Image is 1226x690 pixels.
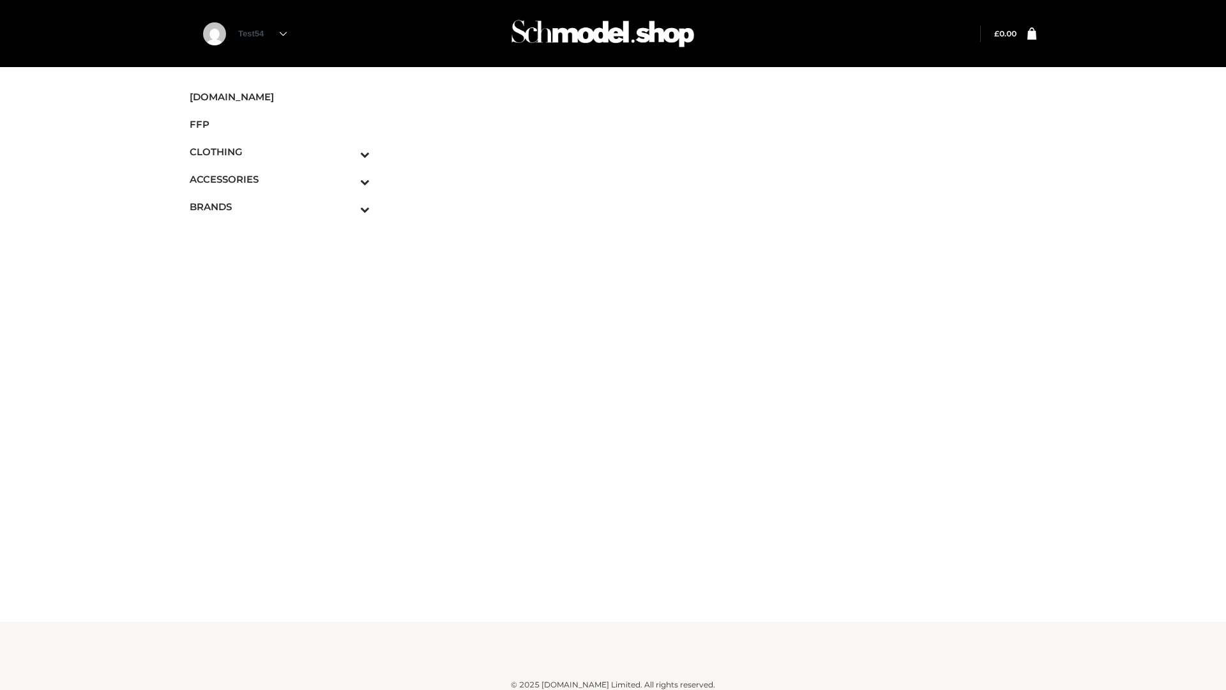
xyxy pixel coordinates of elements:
span: ACCESSORIES [190,172,370,187]
button: Toggle Submenu [325,165,370,193]
img: Schmodel Admin 964 [507,8,699,59]
a: £0.00 [994,29,1017,38]
span: FFP [190,117,370,132]
a: BRANDSToggle Submenu [190,193,370,220]
button: Toggle Submenu [325,138,370,165]
span: £ [994,29,999,38]
span: BRANDS [190,199,370,214]
span: CLOTHING [190,144,370,159]
bdi: 0.00 [994,29,1017,38]
a: FFP [190,111,370,138]
a: Test54 [238,29,287,38]
a: ACCESSORIESToggle Submenu [190,165,370,193]
a: [DOMAIN_NAME] [190,83,370,111]
button: Toggle Submenu [325,193,370,220]
span: [DOMAIN_NAME] [190,89,370,104]
a: CLOTHINGToggle Submenu [190,138,370,165]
